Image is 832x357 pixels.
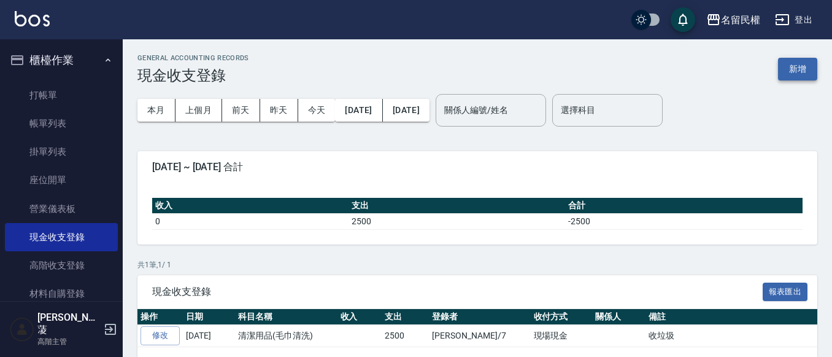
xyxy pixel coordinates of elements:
td: [DATE] [183,325,235,347]
button: [DATE] [383,99,429,122]
th: 收付方式 [531,309,593,325]
h3: 現金收支登錄 [137,67,249,84]
button: 新增 [778,58,817,80]
a: 掛單列表 [5,138,118,166]
button: 登出 [770,9,817,31]
button: 名留民權 [701,7,765,33]
button: [DATE] [335,99,382,122]
a: 新增 [778,63,817,74]
button: 報表匯出 [763,283,808,302]
td: 0 [152,213,349,229]
div: 名留民權 [721,12,760,28]
td: 清潔用品(毛巾清洗) [235,325,337,347]
button: 本月 [137,99,175,122]
span: [DATE] ~ [DATE] 合計 [152,161,803,173]
th: 支出 [382,309,429,325]
a: 修改 [141,326,180,345]
td: -2500 [565,213,803,229]
p: 高階主管 [37,336,100,347]
button: 櫃檯作業 [5,44,118,76]
a: 材料自購登錄 [5,280,118,308]
button: 上個月 [175,99,222,122]
th: 登錄者 [429,309,530,325]
img: Person [10,317,34,342]
th: 操作 [137,309,183,325]
span: 現金收支登錄 [152,286,763,298]
h5: [PERSON_NAME]蓤 [37,312,100,336]
th: 關係人 [592,309,645,325]
button: 前天 [222,99,260,122]
a: 營業儀表板 [5,195,118,223]
td: 現場現金 [531,325,593,347]
button: 今天 [298,99,336,122]
a: 現金收支登錄 [5,223,118,251]
a: 座位開單 [5,166,118,194]
h2: GENERAL ACCOUNTING RECORDS [137,54,249,62]
th: 支出 [349,198,565,214]
th: 合計 [565,198,803,214]
a: 打帳單 [5,81,118,109]
a: 高階收支登錄 [5,251,118,280]
button: save [671,7,695,32]
th: 科目名稱 [235,309,337,325]
th: 收入 [337,309,382,325]
td: 2500 [349,213,565,229]
td: [PERSON_NAME]/7 [429,325,530,347]
p: 共 1 筆, 1 / 1 [137,259,817,270]
th: 收入 [152,198,349,214]
a: 報表匯出 [763,285,808,297]
button: 昨天 [260,99,298,122]
th: 日期 [183,309,235,325]
img: Logo [15,11,50,26]
td: 2500 [382,325,429,347]
a: 帳單列表 [5,109,118,138]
